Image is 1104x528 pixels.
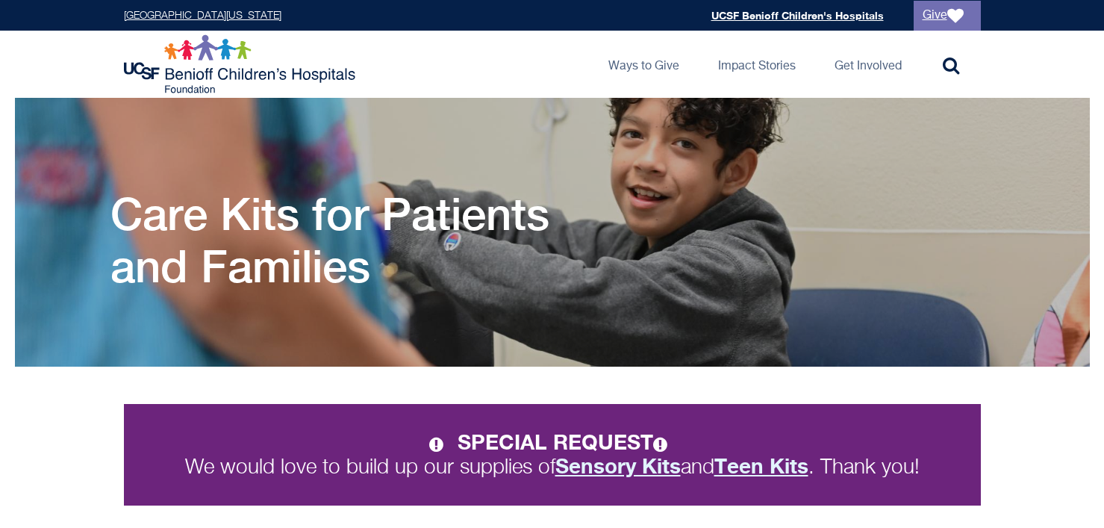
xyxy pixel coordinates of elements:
[714,457,808,478] a: Teen Kits
[110,187,618,292] h1: Care Kits for Patients and Families
[555,457,681,478] a: Sensory Kits
[823,31,914,98] a: Get Involved
[124,34,359,94] img: Logo for UCSF Benioff Children's Hospitals Foundation
[714,453,808,478] strong: Teen Kits
[555,453,681,478] strong: Sensory Kits
[706,31,808,98] a: Impact Stories
[458,429,676,454] strong: SPECIAL REQUEST
[151,431,954,479] p: We would love to build up our supplies of and . Thank you!
[596,31,691,98] a: Ways to Give
[914,1,981,31] a: Give
[711,9,884,22] a: UCSF Benioff Children's Hospitals
[124,10,281,21] a: [GEOGRAPHIC_DATA][US_STATE]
